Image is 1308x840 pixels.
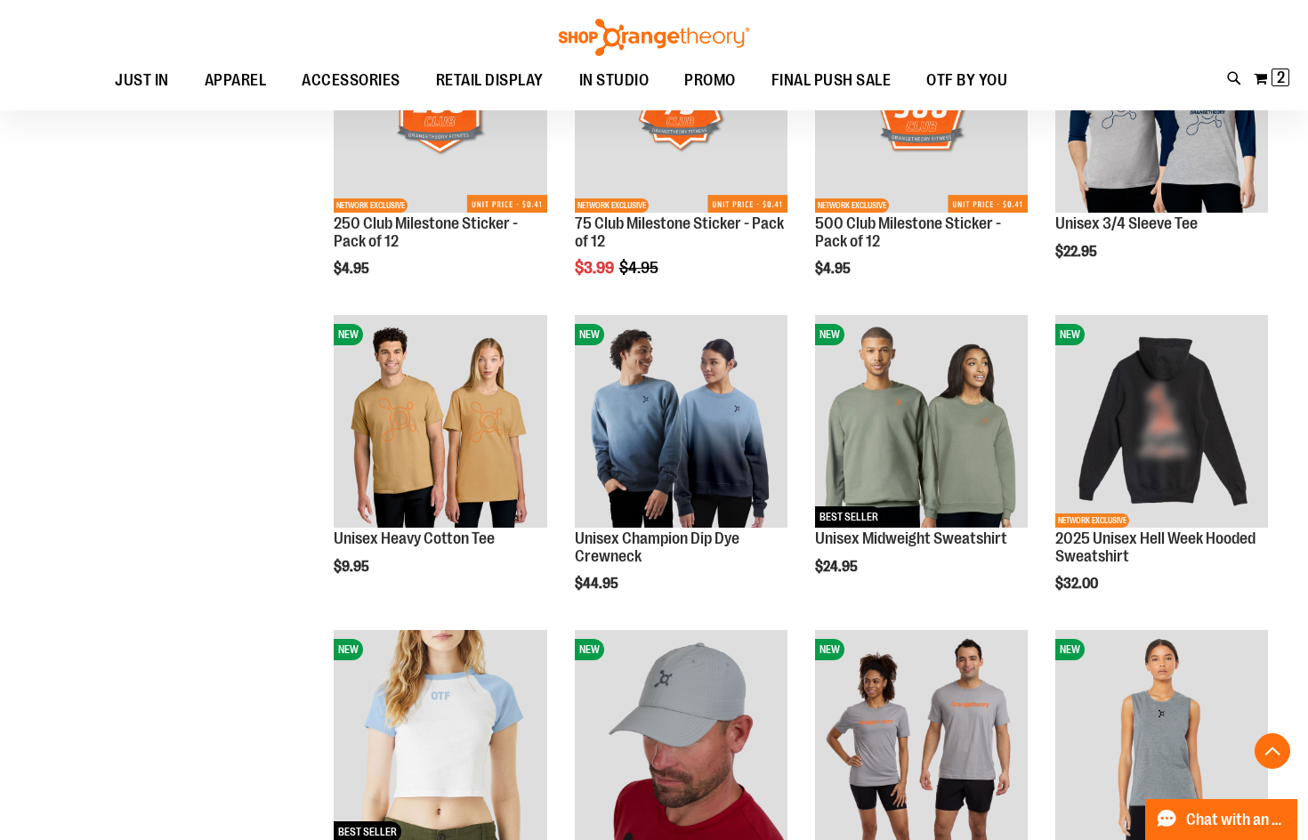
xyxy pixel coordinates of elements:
[1186,812,1287,828] span: Chat with an Expert
[325,306,555,620] div: product
[334,315,546,530] a: Unisex Heavy Cotton TeeNEW
[1277,69,1285,86] span: 2
[815,198,889,213] span: NETWORK EXCLUSIVE
[284,61,418,101] a: ACCESSORIES
[1046,306,1277,638] div: product
[806,306,1037,620] div: product
[334,559,372,575] span: $9.95
[1055,529,1256,565] a: 2025 Unisex Hell Week Hooded Sweatshirt
[334,324,363,345] span: NEW
[575,324,604,345] span: NEW
[1055,513,1129,528] span: NETWORK EXCLUSIVE
[771,61,892,101] span: FINAL PUSH SALE
[418,61,561,101] a: RETAIL DISPLAY
[575,639,604,660] span: NEW
[575,198,649,213] span: NETWORK EXCLUSIVE
[815,261,853,277] span: $4.95
[684,61,736,101] span: PROMO
[334,198,408,213] span: NETWORK EXCLUSIVE
[556,19,752,56] img: Shop Orangetheory
[1255,733,1290,769] button: Back To Top
[1055,576,1101,592] span: $32.00
[815,506,883,528] span: BEST SELLER
[1055,214,1198,232] a: Unisex 3/4 Sleeve Tee
[1145,799,1298,840] button: Chat with an Expert
[302,61,400,101] span: ACCESSORIES
[579,61,650,101] span: IN STUDIO
[566,306,796,638] div: product
[205,61,267,101] span: APPAREL
[1055,639,1085,660] span: NEW
[115,61,169,101] span: JUST IN
[334,529,495,547] a: Unisex Heavy Cotton Tee
[815,315,1028,530] a: Unisex Midweight SweatshirtNEWBEST SELLER
[1055,315,1268,528] img: 2025 Hell Week Hooded Sweatshirt
[575,214,784,250] a: 75 Club Milestone Sticker - Pack of 12
[575,315,787,530] a: Unisex Champion Dip Dye CrewneckNEW
[1055,315,1268,530] a: 2025 Hell Week Hooded SweatshirtNEWNETWORK EXCLUSIVE
[187,61,285,101] a: APPAREL
[908,61,1025,101] a: OTF BY YOU
[334,315,546,528] img: Unisex Heavy Cotton Tee
[815,324,844,345] span: NEW
[575,529,739,565] a: Unisex Champion Dip Dye Crewneck
[575,259,617,277] span: $3.99
[815,214,1001,250] a: 500 Club Milestone Sticker - Pack of 12
[334,214,518,250] a: 250 Club Milestone Sticker - Pack of 12
[97,61,187,101] a: JUST IN
[334,639,363,660] span: NEW
[754,61,909,101] a: FINAL PUSH SALE
[1055,244,1100,260] span: $22.95
[815,639,844,660] span: NEW
[815,315,1028,528] img: Unisex Midweight Sweatshirt
[619,259,661,277] span: $4.95
[575,315,787,528] img: Unisex Champion Dip Dye Crewneck
[815,529,1007,547] a: Unisex Midweight Sweatshirt
[666,61,754,101] a: PROMO
[575,576,621,592] span: $44.95
[334,261,372,277] span: $4.95
[926,61,1007,101] span: OTF BY YOU
[436,61,544,101] span: RETAIL DISPLAY
[561,61,667,101] a: IN STUDIO
[815,559,860,575] span: $24.95
[1055,324,1085,345] span: NEW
